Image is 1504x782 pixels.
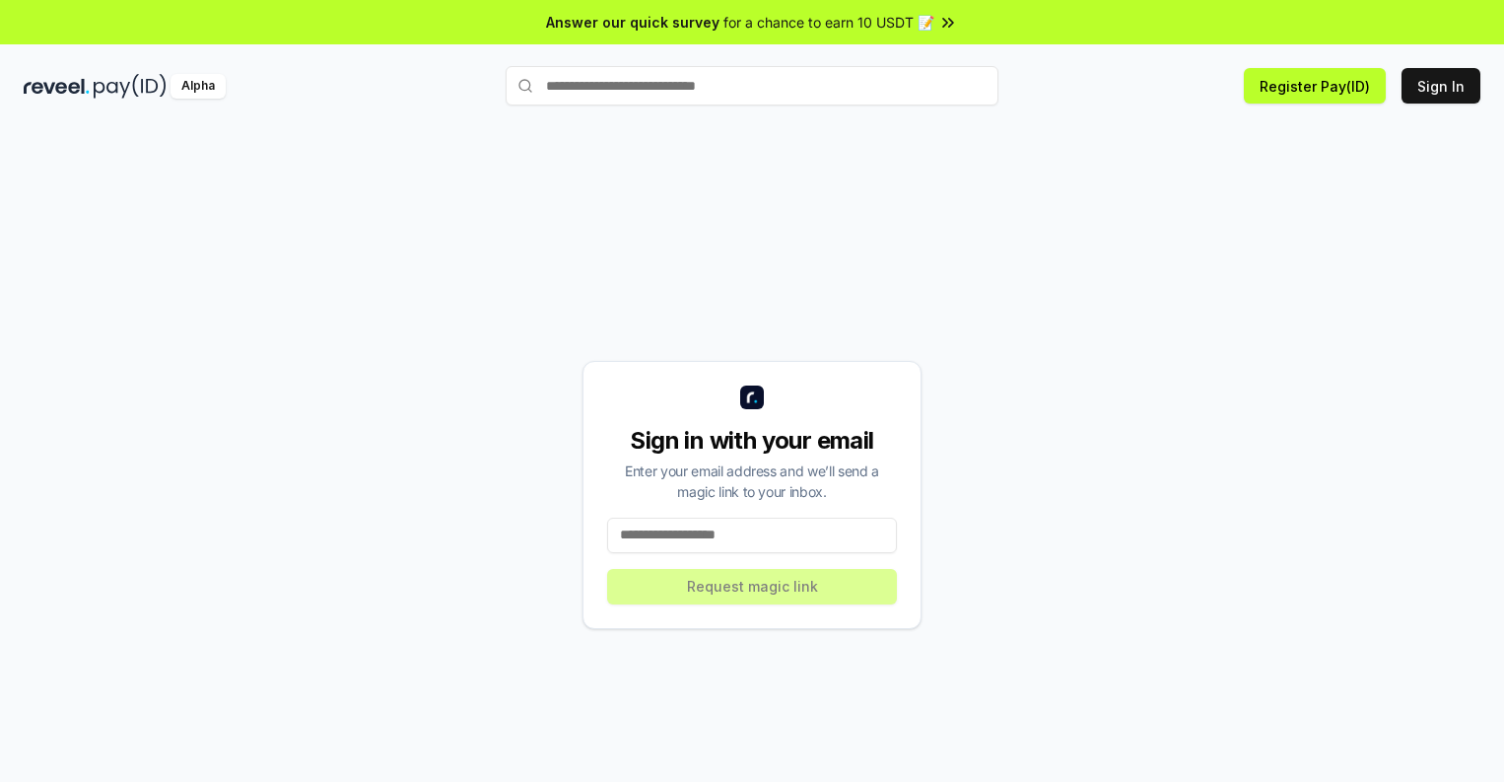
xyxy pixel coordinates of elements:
button: Sign In [1401,68,1480,104]
button: Register Pay(ID) [1244,68,1386,104]
span: Answer our quick survey [546,12,719,33]
img: reveel_dark [24,74,90,99]
div: Alpha [171,74,226,99]
img: pay_id [94,74,167,99]
div: Sign in with your email [607,425,897,457]
div: Enter your email address and we’ll send a magic link to your inbox. [607,461,897,502]
span: for a chance to earn 10 USDT 📝 [723,12,934,33]
img: logo_small [740,386,764,409]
